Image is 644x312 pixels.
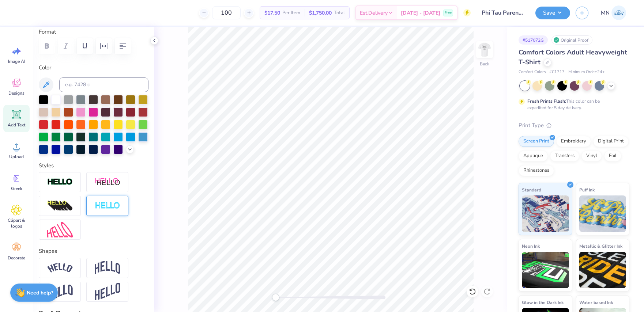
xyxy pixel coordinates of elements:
label: Styles [39,161,54,170]
span: Comfort Colors [519,69,546,75]
span: Comfort Colors Adult Heavyweight T-Shirt [519,48,627,66]
img: Free Distort [47,222,73,237]
span: Water based Ink [579,298,613,306]
div: This color can be expedited for 5 day delivery. [527,98,617,111]
span: $1,750.00 [309,9,332,17]
button: Save [535,7,570,19]
img: Rise [95,283,120,301]
span: Neon Ink [522,242,540,250]
span: Clipart & logos [4,217,29,229]
span: Per Item [282,9,300,17]
label: Shapes [39,247,57,255]
span: $17.50 [264,9,280,17]
div: Accessibility label [272,294,279,301]
input: e.g. 7428 c [59,77,148,92]
div: # 517072G [519,35,548,45]
img: Metallic & Glitter Ink [579,252,626,288]
img: Arch [95,261,120,275]
span: [DATE] - [DATE] [401,9,440,17]
input: – – [212,6,241,19]
span: Metallic & Glitter Ink [579,242,622,250]
img: Shadow [95,178,120,187]
label: Color [39,64,148,72]
img: Flag [47,285,73,299]
div: Screen Print [519,136,554,147]
span: Standard [522,186,541,194]
img: Neon Ink [522,252,569,288]
span: Minimum Order: 24 + [568,69,605,75]
div: Foil [604,151,621,161]
span: Image AI [8,58,25,64]
img: Mark Navarro [611,5,626,20]
span: Upload [9,154,24,160]
span: Est. Delivery [360,9,388,17]
div: Vinyl [581,151,602,161]
span: Puff Ink [579,186,595,194]
img: Negative Space [95,202,120,210]
strong: Fresh Prints Flash: [527,98,566,104]
div: Digital Print [593,136,629,147]
label: Format [39,28,148,36]
div: Back [480,61,489,67]
span: Total [334,9,345,17]
span: Decorate [8,255,25,261]
span: Free [445,10,452,15]
img: Standard [522,195,569,232]
span: Greek [11,186,22,191]
div: Embroidery [556,136,591,147]
span: # C1717 [549,69,565,75]
span: Add Text [8,122,25,128]
img: Puff Ink [579,195,626,232]
span: Glow in the Dark Ink [522,298,564,306]
strong: Need help? [27,289,53,296]
img: Arc [47,263,73,273]
div: Print Type [519,121,629,130]
div: Original Proof [551,35,592,45]
img: 3D Illusion [47,200,73,212]
a: MN [598,5,629,20]
input: Untitled Design [476,5,530,20]
span: MN [601,9,610,17]
img: Stroke [47,178,73,186]
span: Designs [8,90,25,96]
div: Transfers [550,151,579,161]
div: Applique [519,151,548,161]
div: Rhinestones [519,165,554,176]
img: Back [477,42,492,57]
